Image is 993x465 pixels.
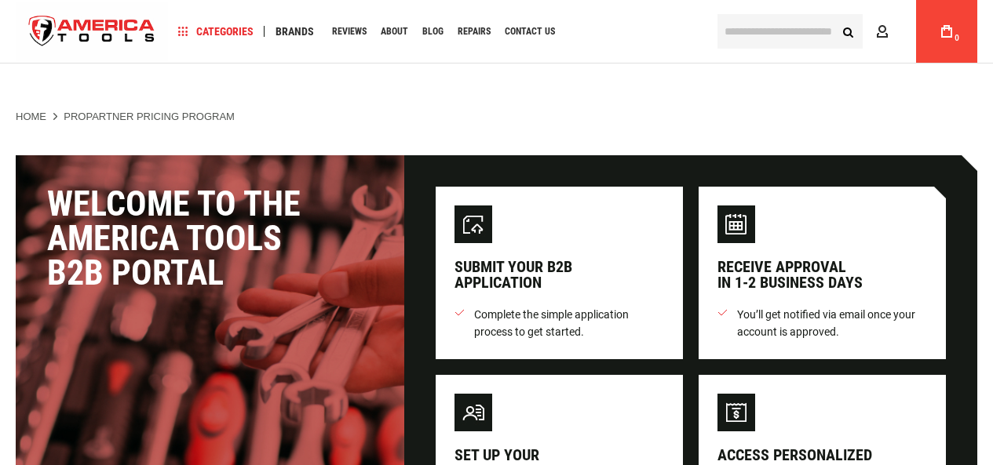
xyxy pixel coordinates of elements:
[737,306,927,340] span: You’ll get notified via email once your account is approved.
[332,27,367,36] span: Reviews
[178,26,254,37] span: Categories
[171,21,261,42] a: Categories
[451,21,498,42] a: Repairs
[47,187,373,290] div: Welcome to the America Tools B2B Portal
[422,27,444,36] span: Blog
[374,21,415,42] a: About
[458,27,491,36] span: Repairs
[16,2,168,61] img: America Tools
[276,26,314,37] span: Brands
[717,259,863,290] div: Receive approval in 1-2 business days
[16,2,168,61] a: store logo
[325,21,374,42] a: Reviews
[64,111,235,122] strong: ProPartner Pricing Program
[498,21,562,42] a: Contact Us
[268,21,321,42] a: Brands
[455,259,572,290] div: Submit your B2B application
[381,27,408,36] span: About
[833,16,863,46] button: Search
[505,27,555,36] span: Contact Us
[474,306,664,340] span: Complete the simple application process to get started.
[415,21,451,42] a: Blog
[955,34,959,42] span: 0
[16,110,46,124] a: Home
